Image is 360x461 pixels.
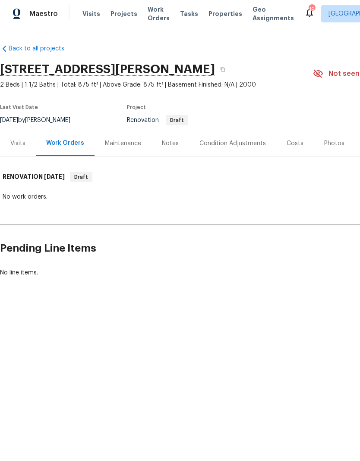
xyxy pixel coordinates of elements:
span: Visits [82,9,100,18]
span: Draft [167,118,187,123]
div: Visits [10,139,25,148]
span: Geo Assignments [253,5,294,22]
div: 19 [309,5,315,14]
span: Tasks [180,11,198,17]
div: Work Orders [46,139,84,147]
span: Project [127,105,146,110]
button: Copy Address [215,62,231,77]
span: Maestro [29,9,58,18]
div: Maintenance [105,139,141,148]
div: Condition Adjustments [199,139,266,148]
span: Work Orders [148,5,170,22]
span: Draft [71,173,92,181]
span: Properties [208,9,242,18]
div: Photos [324,139,344,148]
h6: RENOVATION [3,172,65,182]
div: Costs [287,139,303,148]
span: Projects [111,9,137,18]
div: Notes [162,139,179,148]
span: Renovation [127,117,188,123]
span: [DATE] [44,174,65,180]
